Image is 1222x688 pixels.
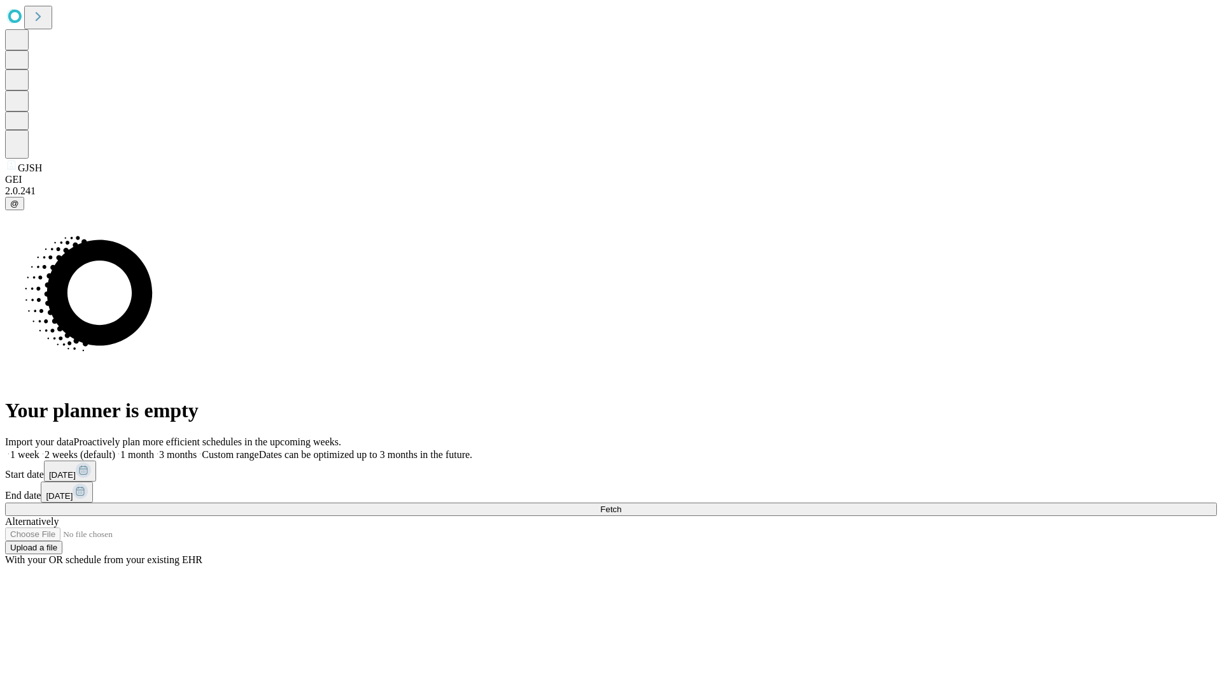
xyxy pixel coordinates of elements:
h1: Your planner is empty [5,399,1217,422]
span: [DATE] [46,491,73,501]
button: Upload a file [5,541,62,554]
span: Alternatively [5,516,59,527]
span: [DATE] [49,470,76,480]
button: [DATE] [41,482,93,503]
span: Fetch [600,505,621,514]
div: 2.0.241 [5,185,1217,197]
div: End date [5,482,1217,503]
span: 3 months [159,449,197,460]
span: Proactively plan more efficient schedules in the upcoming weeks. [74,436,341,447]
span: 1 month [120,449,154,460]
button: [DATE] [44,461,96,482]
span: GJSH [18,162,42,173]
span: Import your data [5,436,74,447]
span: With your OR schedule from your existing EHR [5,554,202,565]
div: Start date [5,461,1217,482]
span: Custom range [202,449,258,460]
span: 1 week [10,449,39,460]
div: GEI [5,174,1217,185]
span: Dates can be optimized up to 3 months in the future. [259,449,472,460]
button: @ [5,197,24,210]
span: @ [10,199,19,208]
button: Fetch [5,503,1217,516]
span: 2 weeks (default) [45,449,115,460]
